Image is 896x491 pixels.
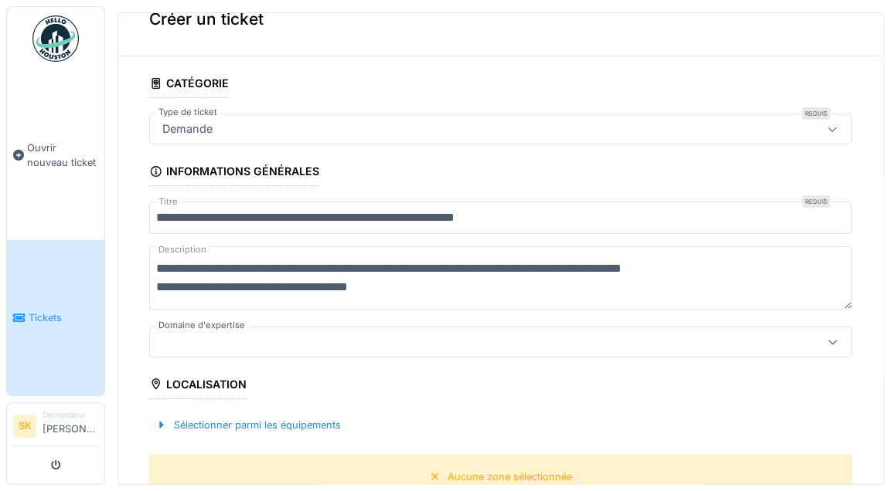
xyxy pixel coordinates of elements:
[7,70,104,240] a: Ouvrir nouveau ticket
[27,141,98,170] span: Ouvrir nouveau ticket
[43,409,98,442] li: [PERSON_NAME]
[43,409,98,421] div: Demandeur
[155,106,220,119] label: Type de ticket
[29,310,98,325] span: Tickets
[155,319,248,332] label: Domaine d'expertise
[802,107,830,120] div: Requis
[32,15,79,62] img: Badge_color-CXgf-gQk.svg
[155,240,210,259] label: Description
[149,72,229,98] div: Catégorie
[149,160,319,186] div: Informations générales
[13,415,36,438] li: SK
[802,195,830,208] div: Requis
[7,240,104,395] a: Tickets
[149,415,347,435] div: Sélectionner parmi les équipements
[448,469,572,484] div: Aucune zone sélectionnée
[13,409,98,446] a: SK Demandeur[PERSON_NAME]
[149,373,247,399] div: Localisation
[156,120,219,137] div: Demande
[155,195,181,208] label: Titre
